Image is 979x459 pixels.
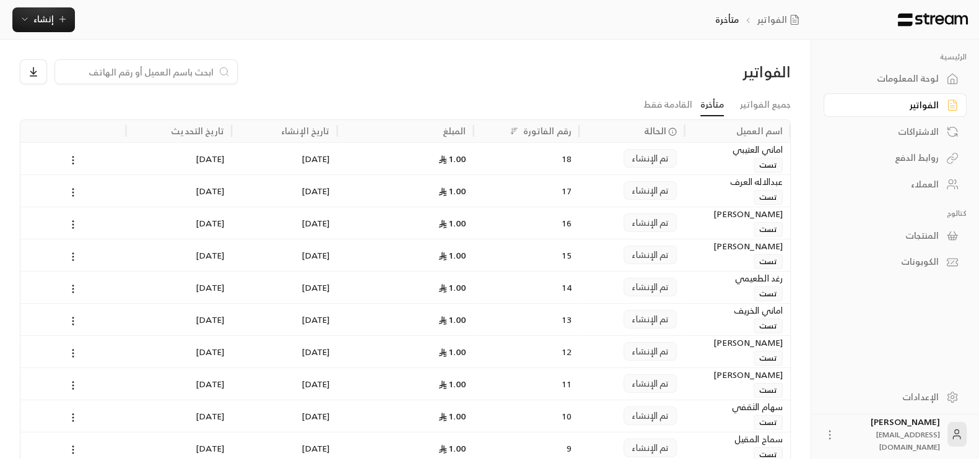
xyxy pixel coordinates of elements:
[481,336,572,367] div: 12
[692,143,783,157] div: اماني العتيبي
[607,62,791,82] div: الفواتير
[63,65,214,79] input: ابحث باسم العميل أو رقم الهاتف
[754,383,783,398] span: تست
[344,400,466,432] div: 1.00
[481,400,572,432] div: 10
[344,336,466,367] div: 1.00
[839,72,939,85] div: لوحة المعلومات
[481,143,572,174] div: 18
[239,400,330,432] div: [DATE]
[824,223,967,247] a: المنتجات
[344,175,466,207] div: 1.00
[344,143,466,174] div: 1.00
[632,410,669,422] span: تم الإنشاء
[715,14,739,26] p: متأخرة
[133,400,224,432] div: [DATE]
[344,207,466,239] div: 1.00
[443,123,466,139] div: المبلغ
[481,239,572,271] div: 15
[754,190,783,205] span: تست
[643,124,666,137] span: الحالة
[757,14,804,26] a: الفواتير
[824,208,967,218] p: كتالوج
[133,175,224,207] div: [DATE]
[692,432,783,446] div: سماح المقيل
[239,304,330,335] div: [DATE]
[839,178,939,191] div: العملاء
[824,385,967,409] a: الإعدادات
[692,368,783,382] div: [PERSON_NAME]
[692,175,783,189] div: عبدالاله العرف
[754,222,783,237] span: تست
[239,336,330,367] div: [DATE]
[33,11,54,27] span: إنشاء
[824,173,967,197] a: العملاء
[839,152,939,164] div: روابط الدفع
[692,400,783,414] div: سهام الثقفي
[839,99,939,111] div: الفواتير
[692,239,783,253] div: [PERSON_NAME]
[839,126,939,138] div: الاشتراكات
[171,123,224,139] div: تاريخ التحديث
[239,368,330,400] div: [DATE]
[632,152,669,165] span: تم الإنشاء
[632,249,669,261] span: تم الإنشاء
[692,304,783,317] div: اماني الخريف
[481,368,572,400] div: 11
[133,336,224,367] div: [DATE]
[715,14,804,26] nav: breadcrumb
[344,304,466,335] div: 1.00
[876,428,940,453] span: [EMAIL_ADDRESS][DOMAIN_NAME]
[632,313,669,325] span: تم الإنشاء
[133,272,224,303] div: [DATE]
[843,416,940,453] div: [PERSON_NAME]
[133,368,224,400] div: [DATE]
[824,93,967,118] a: الفواتير
[133,239,224,271] div: [DATE]
[824,52,967,62] p: الرئيسية
[281,123,329,139] div: تاريخ الإنشاء
[133,304,224,335] div: [DATE]
[692,272,783,285] div: رغد الطعيمي
[839,391,939,403] div: الإعدادات
[754,319,783,333] span: تست
[12,7,75,32] button: إنشاء
[824,67,967,91] a: لوحة المعلومات
[344,272,466,303] div: 1.00
[239,272,330,303] div: [DATE]
[481,272,572,303] div: 14
[632,345,669,358] span: تم الإنشاء
[754,415,783,430] span: تست
[754,158,783,173] span: تست
[133,143,224,174] div: [DATE]
[643,94,692,116] a: القادمة فقط
[632,377,669,390] span: تم الإنشاء
[344,239,466,271] div: 1.00
[481,175,572,207] div: 17
[824,250,967,274] a: الكوبونات
[344,368,466,400] div: 1.00
[824,146,967,170] a: روابط الدفع
[523,123,571,139] div: رقم الفاتورة
[897,13,969,27] img: Logo
[754,254,783,269] span: تست
[239,239,330,271] div: [DATE]
[632,281,669,293] span: تم الإنشاء
[740,94,791,116] a: جميع الفواتير
[632,184,669,197] span: تم الإنشاء
[754,286,783,301] span: تست
[239,143,330,174] div: [DATE]
[481,304,572,335] div: 13
[754,351,783,366] span: تست
[632,442,669,454] span: تم الإنشاء
[133,207,224,239] div: [DATE]
[839,229,939,242] div: المنتجات
[824,119,967,144] a: الاشتراكات
[839,255,939,268] div: الكوبونات
[692,336,783,350] div: [PERSON_NAME]
[481,207,572,239] div: 16
[700,94,724,116] a: متأخرة
[239,207,330,239] div: [DATE]
[736,123,783,139] div: اسم العميل
[632,217,669,229] span: تم الإنشاء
